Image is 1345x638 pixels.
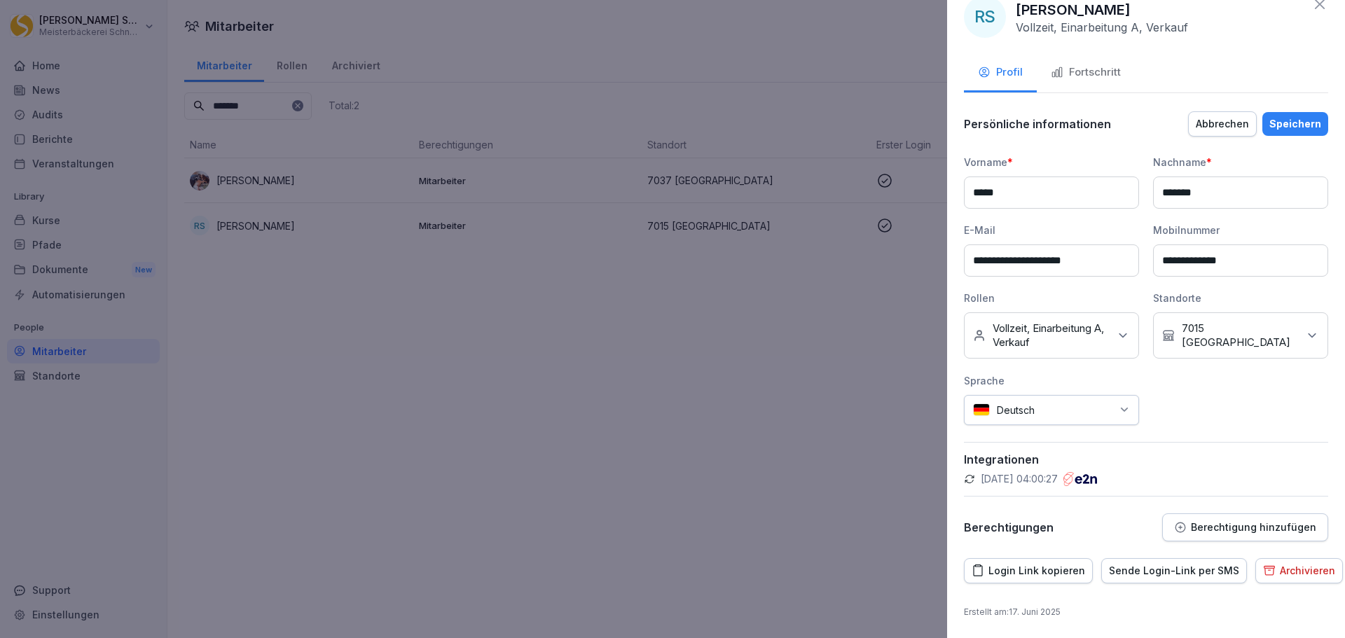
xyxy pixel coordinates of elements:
[1051,64,1121,81] div: Fortschritt
[978,64,1023,81] div: Profil
[964,606,1328,618] p: Erstellt am : 17. Juni 2025
[1269,116,1321,132] div: Speichern
[1255,558,1343,583] button: Archivieren
[981,472,1058,486] p: [DATE] 04:00:27
[964,558,1093,583] button: Login Link kopieren
[1016,20,1188,34] p: Vollzeit, Einarbeitung A, Verkauf
[964,452,1328,466] p: Integrationen
[1196,116,1249,132] div: Abbrechen
[1182,321,1298,349] p: 7015 [GEOGRAPHIC_DATA]
[1109,563,1239,578] div: Sende Login-Link per SMS
[972,563,1085,578] div: Login Link kopieren
[1153,291,1328,305] div: Standorte
[993,321,1109,349] p: Vollzeit, Einarbeitung A, Verkauf
[1063,472,1097,486] img: e2n.png
[964,223,1139,237] div: E-Mail
[964,395,1139,425] div: Deutsch
[1037,55,1135,92] button: Fortschritt
[964,291,1139,305] div: Rollen
[964,55,1037,92] button: Profil
[1153,223,1328,237] div: Mobilnummer
[1263,563,1335,578] div: Archivieren
[973,403,990,417] img: de.svg
[1191,522,1316,533] p: Berechtigung hinzufügen
[1153,155,1328,169] div: Nachname
[1188,111,1257,137] button: Abbrechen
[1162,513,1328,541] button: Berechtigung hinzufügen
[1101,558,1247,583] button: Sende Login-Link per SMS
[964,520,1054,534] p: Berechtigungen
[964,373,1139,388] div: Sprache
[964,117,1111,131] p: Persönliche informationen
[964,155,1139,169] div: Vorname
[1262,112,1328,136] button: Speichern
